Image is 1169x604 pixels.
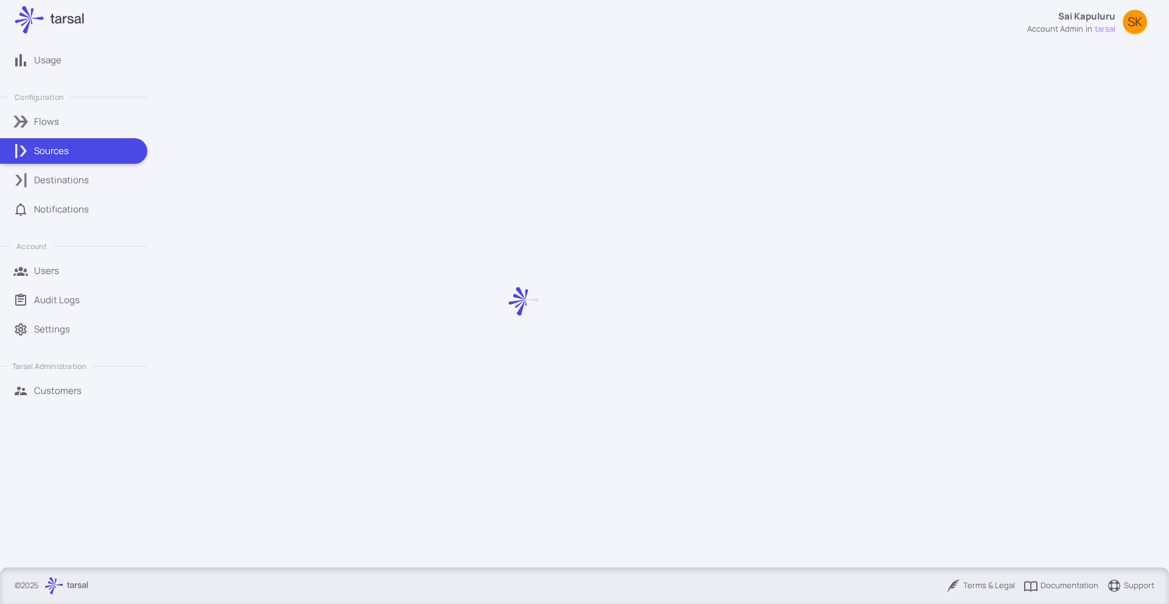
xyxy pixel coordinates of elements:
p: Tarsal Administration [12,361,86,371]
p: Destinations [34,174,89,187]
img: Loading... [508,286,539,317]
p: © 2025 [15,580,39,592]
p: Users [34,264,59,278]
p: Notifications [34,203,89,216]
p: Customers [34,384,82,398]
span: in [1086,23,1092,35]
button: Sai Kapuluruaccount adminintarsalSK [1020,5,1154,40]
p: Flows [34,115,59,128]
a: Support [1107,578,1154,593]
p: Audit Logs [34,293,80,307]
p: Settings [34,323,70,336]
p: Configuration [15,92,63,102]
p: Account [16,241,46,251]
p: Sai Kapuluru [1058,10,1115,23]
p: Usage [34,54,61,67]
span: SK [1128,16,1142,28]
a: Documentation [1023,578,1098,593]
span: tarsal [1095,23,1115,35]
p: Sources [34,144,69,158]
div: account admin [1027,23,1083,35]
a: Terms & Legal [946,578,1015,593]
